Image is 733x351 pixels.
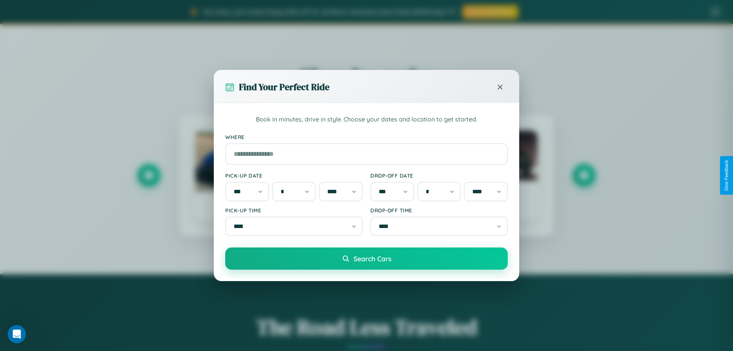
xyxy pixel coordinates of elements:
[370,207,508,214] label: Drop-off Time
[225,134,508,140] label: Where
[225,207,363,214] label: Pick-up Time
[370,172,508,179] label: Drop-off Date
[225,115,508,125] p: Book in minutes, drive in style. Choose your dates and location to get started.
[239,81,329,93] h3: Find Your Perfect Ride
[225,172,363,179] label: Pick-up Date
[354,254,391,263] span: Search Cars
[225,247,508,270] button: Search Cars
